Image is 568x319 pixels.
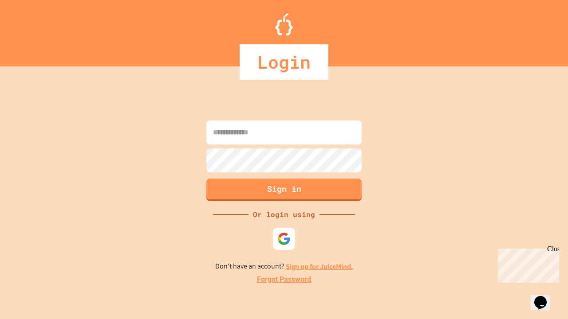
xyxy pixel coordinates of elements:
div: Or login using [248,209,319,220]
a: Forgot Password [257,274,311,285]
img: google-icon.svg [277,232,291,245]
iframe: chat widget [494,245,559,283]
div: Chat with us now!Close [4,4,61,56]
p: Don't have an account? [215,261,353,272]
button: Sign in [206,179,362,201]
a: Sign up for JuiceMind. [286,262,353,271]
iframe: chat widget [531,284,559,310]
div: Login [240,44,328,80]
img: Logo.svg [275,13,293,35]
